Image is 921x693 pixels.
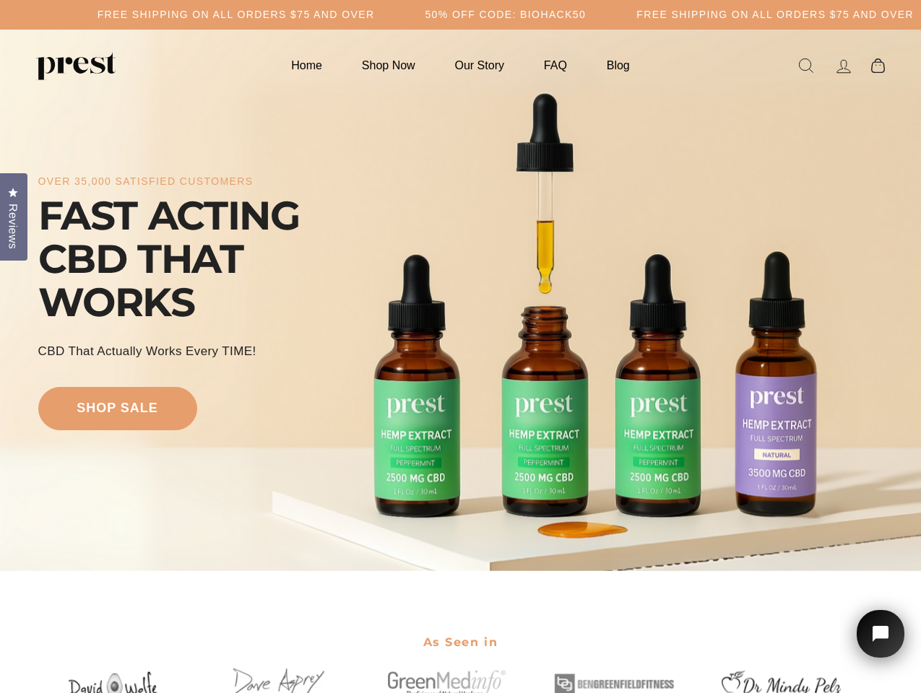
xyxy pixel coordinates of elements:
[344,51,433,79] a: Shop Now
[273,51,647,79] ul: Primary
[36,51,116,80] img: PREST ORGANICS
[38,387,197,430] a: shop sale
[840,592,921,693] iframe: Tidio Chat
[437,51,522,79] a: Our Story
[38,194,363,324] div: FAST ACTING CBD THAT WORKS
[636,9,914,21] h5: Free Shipping on all orders $75 and over
[273,51,340,79] a: Home
[425,9,586,21] h5: 50% OFF CODE: BIOHACK50
[38,626,883,658] h2: As Seen in
[589,51,648,79] a: Blog
[4,204,22,249] span: Reviews
[38,175,254,188] div: over 35,000 satisfied customers
[526,51,585,79] a: FAQ
[98,9,375,21] h5: Free Shipping on all orders $75 and over
[38,342,256,360] div: CBD That Actually Works every TIME!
